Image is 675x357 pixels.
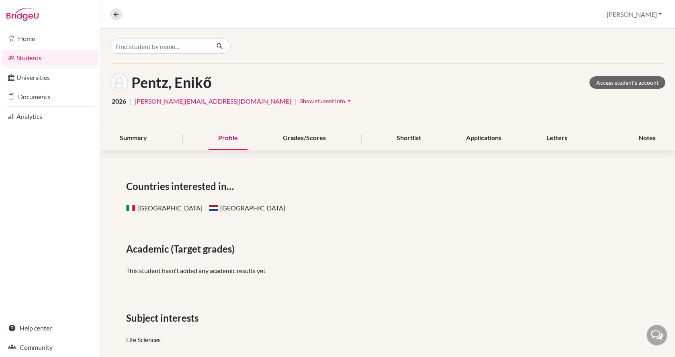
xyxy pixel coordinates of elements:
[589,76,665,89] a: Access student's account
[273,126,335,150] div: Grades/Scores
[300,95,354,107] button: Show student infoarrow_drop_down
[112,96,126,106] span: 2026
[110,73,128,92] img: Enikő Pentz's avatar
[126,266,649,275] p: This student hasn't added any academic results yet
[110,126,157,150] div: Summary
[131,74,212,91] h1: Pentz, Enikő
[126,204,136,212] span: Italy
[126,204,202,212] span: [GEOGRAPHIC_DATA]
[603,7,665,22] button: [PERSON_NAME]
[345,97,353,105] i: arrow_drop_down
[6,8,39,21] img: Bridge-U
[135,96,291,106] a: [PERSON_NAME][EMAIL_ADDRESS][DOMAIN_NAME]
[2,320,98,336] a: Help center
[209,204,285,212] span: [GEOGRAPHIC_DATA]
[110,39,210,54] input: Find student by name...
[126,335,649,345] div: Life Sciences
[2,89,98,105] a: Documents
[537,126,577,150] div: Letters
[129,96,131,106] span: |
[126,179,237,194] span: Countries interested in…
[209,204,219,212] span: Netherlands
[2,108,98,124] a: Analytics
[209,126,247,150] div: Profile
[126,311,202,325] span: Subject interests
[2,31,98,47] a: Home
[2,69,98,86] a: Universities
[300,98,345,104] span: Show student info
[2,50,98,66] a: Students
[629,126,665,150] div: Notes
[295,96,297,106] span: |
[456,126,511,150] div: Applications
[126,242,238,256] span: Academic (Target grades)
[2,339,98,355] a: Community
[387,126,431,150] div: Shortlist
